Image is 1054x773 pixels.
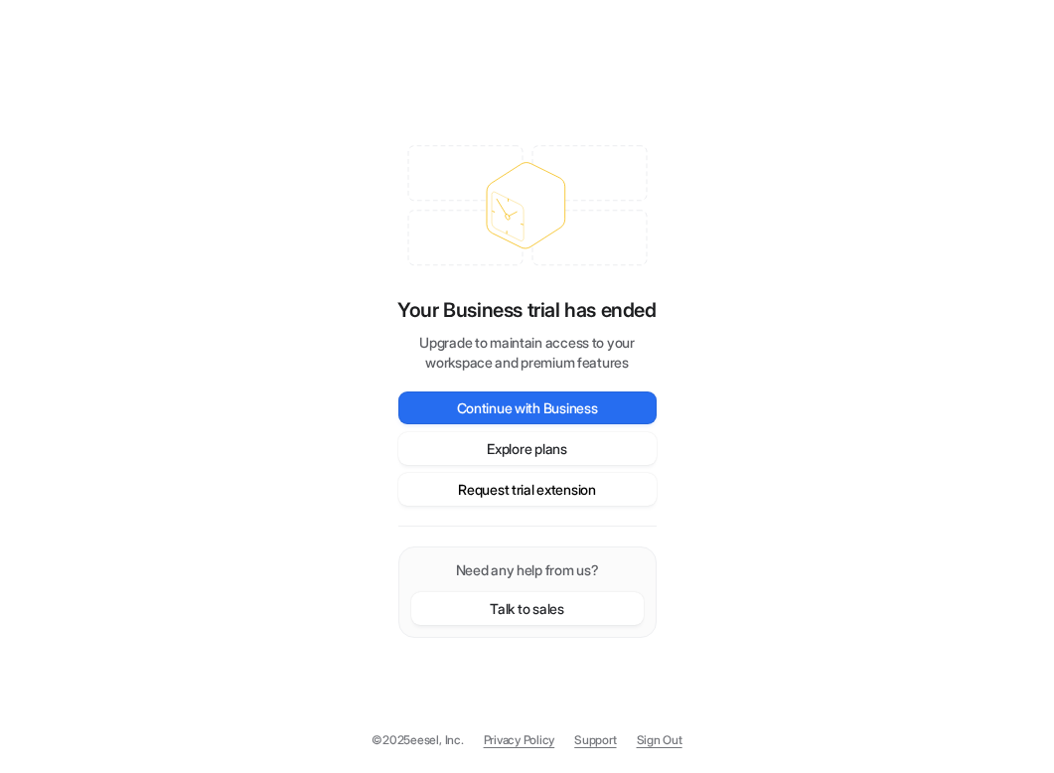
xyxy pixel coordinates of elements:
button: Explore plans [398,432,657,465]
p: Upgrade to maintain access to your workspace and premium features [398,333,657,373]
a: Sign Out [637,731,682,749]
p: © 2025 eesel, Inc. [372,731,463,749]
p: Your Business trial has ended [397,295,656,325]
p: Need any help from us? [411,559,644,580]
button: Continue with Business [398,391,657,424]
button: Request trial extension [398,473,657,506]
span: Support [574,731,616,749]
button: Talk to sales [411,592,644,625]
a: Privacy Policy [484,731,555,749]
